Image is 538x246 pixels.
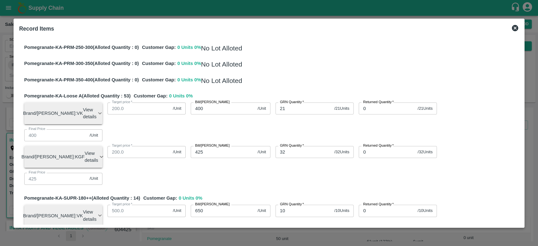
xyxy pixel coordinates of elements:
[24,102,102,124] div: Brand/[PERSON_NAME]:VKView details
[280,100,304,105] label: GRN Quantity
[107,205,171,217] input: 0.0
[334,106,349,112] span: / 21 Units
[83,106,96,120] p: View details
[23,109,83,117] h6: Brand/[PERSON_NAME]: VK
[201,44,242,53] h5: No Lot Alloted
[173,208,181,214] span: /Unit
[257,208,266,214] span: /Unit
[140,195,179,202] span: Customer Gap:
[195,202,230,207] label: Bill/[PERSON_NAME]
[179,195,202,205] span: 0 Units 0 %
[24,44,139,52] span: Pomegranate-KA-PRM-250-300 (Alloted Quantity : 0 )
[257,106,266,112] span: /Unit
[139,76,177,84] span: Customer Gap:
[24,76,139,84] span: Pomegranate-KA-PRM-350-400 (Alloted Quantity : 0 )
[24,195,140,202] span: Pomegranate-KA-SUPR-180++ (Alloted Quantity : 14 )
[24,205,102,226] div: Brand/[PERSON_NAME]:VKView details
[280,202,304,207] label: GRN Quantity
[23,212,83,220] h6: Brand/[PERSON_NAME]: VK
[24,146,102,168] div: Brand/[PERSON_NAME]:KGFView details
[173,149,181,155] span: /Unit
[334,208,349,214] span: / 10 Units
[359,205,415,217] input: 0
[201,76,242,85] h5: No Lot Alloted
[24,60,139,68] span: Pomegranate-KA-PRM-300-350 (Alloted Quantity : 0 )
[24,173,87,185] input: Final Price
[334,149,349,155] span: / 32 Units
[139,60,177,68] span: Customer Gap:
[139,44,177,52] span: Customer Gap:
[177,44,201,55] span: 0 Units 0 %
[29,170,45,175] label: Final Price
[201,60,242,69] h5: No Lot Alloted
[359,102,415,114] input: 0
[177,60,201,71] span: 0 Units 0 %
[280,143,304,148] label: GRN Quantity
[19,26,54,32] b: Record Items
[257,149,266,155] span: /Unit
[177,76,201,87] span: 0 Units 0 %
[173,106,181,112] span: /Unit
[83,208,96,223] p: View details
[112,100,132,105] label: Target price
[90,176,98,182] span: /Unit
[359,146,415,158] input: 0
[418,149,433,155] span: / 32 Units
[195,100,230,105] label: Bill/[PERSON_NAME]
[21,153,84,161] h6: Brand/[PERSON_NAME]: KGF
[112,202,132,207] label: Target price
[84,150,98,164] p: View details
[418,208,433,214] span: / 10 Units
[363,143,394,148] label: Returned Quantity
[169,92,193,102] span: 0 Units 0 %
[363,100,394,105] label: Returned Quantity
[29,126,45,132] label: Final Price
[363,202,394,207] label: Returned Quantity
[107,146,171,158] input: 0.0
[24,129,87,141] input: Final Price
[107,102,171,114] input: 0.0
[195,143,230,148] label: Bill/[PERSON_NAME]
[112,143,132,148] label: Target price
[130,92,169,99] span: Customer Gap:
[418,106,433,112] span: / 21 Units
[90,132,98,138] span: /Unit
[24,92,131,99] span: Pomegranate-KA-Loose A (Alloted Quantity : 53 )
